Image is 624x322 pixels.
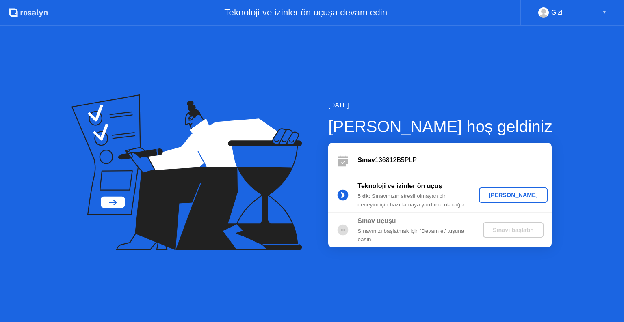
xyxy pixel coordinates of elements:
[357,192,474,209] div: : Sınavınızın stresli olmayan bir deneyim için hazırlamaya yardımcı olacağız
[483,222,544,238] button: Sınavı başlatın
[486,227,540,233] div: Sınavı başlatın
[357,193,368,199] b: 5 dk
[357,227,474,244] div: Sınavınızı başlatmak için 'Devam et' tuşuna basın
[357,157,375,163] b: Sınav
[328,114,552,139] div: [PERSON_NAME] hoş geldiniz
[357,182,442,189] b: Teknoloji ve izinler ön uçuş
[602,7,607,18] div: ▼
[357,155,552,165] div: 136812B5PLP
[482,192,544,198] div: [PERSON_NAME]
[357,217,396,224] b: Sınav uçuşu
[328,101,552,110] div: [DATE]
[479,187,548,203] button: [PERSON_NAME]
[551,7,564,18] div: Gizli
